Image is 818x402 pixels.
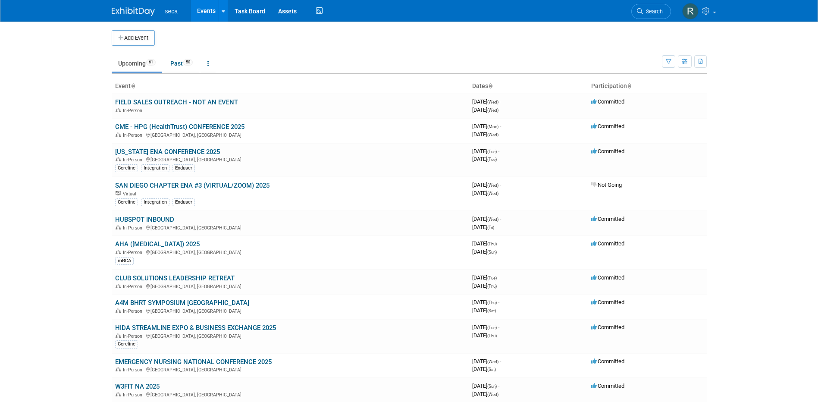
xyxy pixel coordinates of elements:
[472,156,497,162] span: [DATE]
[116,392,121,396] img: In-Person Event
[487,183,498,188] span: (Wed)
[500,123,501,129] span: -
[472,182,501,188] span: [DATE]
[164,55,199,72] a: Past50
[591,148,624,154] span: Committed
[123,157,145,163] span: In-Person
[115,224,465,231] div: [GEOGRAPHIC_DATA], [GEOGRAPHIC_DATA]
[487,333,497,338] span: (Thu)
[472,283,497,289] span: [DATE]
[591,324,624,330] span: Committed
[487,132,498,137] span: (Wed)
[487,225,494,230] span: (Fri)
[500,98,501,105] span: -
[498,148,499,154] span: -
[115,156,465,163] div: [GEOGRAPHIC_DATA], [GEOGRAPHIC_DATA]
[472,274,499,281] span: [DATE]
[472,391,498,397] span: [DATE]
[141,164,169,172] div: Integration
[472,324,499,330] span: [DATE]
[500,182,501,188] span: -
[487,100,498,104] span: (Wed)
[472,131,498,138] span: [DATE]
[487,284,497,289] span: (Thu)
[115,98,238,106] a: FIELD SALES OUTREACH - NOT AN EVENT
[115,240,200,248] a: AHA ([MEDICAL_DATA]) 2025
[487,384,497,389] span: (Sun)
[498,274,499,281] span: -
[116,250,121,254] img: In-Person Event
[123,132,145,138] span: In-Person
[115,257,134,265] div: mBCA
[500,358,501,364] span: -
[487,308,496,313] span: (Sat)
[472,123,501,129] span: [DATE]
[472,240,499,247] span: [DATE]
[115,307,465,314] div: [GEOGRAPHIC_DATA], [GEOGRAPHIC_DATA]
[112,79,469,94] th: Event
[591,98,624,105] span: Committed
[487,300,497,305] span: (Thu)
[472,216,501,222] span: [DATE]
[112,7,155,16] img: ExhibitDay
[472,366,496,372] span: [DATE]
[487,242,497,246] span: (Thu)
[472,332,497,339] span: [DATE]
[472,148,499,154] span: [DATE]
[115,216,174,223] a: HUBSPOT INBOUND
[472,383,499,389] span: [DATE]
[131,82,135,89] a: Sort by Event Name
[115,391,465,398] div: [GEOGRAPHIC_DATA], [GEOGRAPHIC_DATA]
[115,164,138,172] div: Coreline
[487,325,497,330] span: (Tue)
[116,308,121,313] img: In-Person Event
[123,108,145,113] span: In-Person
[116,191,121,195] img: Virtual Event
[116,367,121,371] img: In-Person Event
[627,82,631,89] a: Sort by Participation Type
[123,284,145,289] span: In-Person
[116,284,121,288] img: In-Person Event
[123,308,145,314] span: In-Person
[115,332,465,339] div: [GEOGRAPHIC_DATA], [GEOGRAPHIC_DATA]
[591,123,624,129] span: Committed
[472,107,498,113] span: [DATE]
[469,79,588,94] th: Dates
[472,307,496,314] span: [DATE]
[115,383,160,390] a: W3FIT NA 2025
[123,392,145,398] span: In-Person
[487,124,498,129] span: (Mon)
[116,132,121,137] img: In-Person Event
[487,250,497,254] span: (Sun)
[115,299,249,307] a: A4M BHRT SYMPOSIUM [GEOGRAPHIC_DATA]
[591,274,624,281] span: Committed
[115,148,220,156] a: [US_STATE] ENA CONFERENCE 2025
[112,30,155,46] button: Add Event
[498,299,499,305] span: -
[115,182,270,189] a: SAN DIEGO CHAPTER ENA #3 (VIRTUAL/ZOOM) 2025
[487,276,497,280] span: (Tue)
[472,299,499,305] span: [DATE]
[116,225,121,229] img: In-Person Event
[115,358,272,366] a: EMERGENCY NURSING NATIONAL CONFERENCE 2025
[487,392,498,397] span: (Wed)
[487,217,498,222] span: (Wed)
[498,383,499,389] span: -
[472,248,497,255] span: [DATE]
[115,366,465,373] div: [GEOGRAPHIC_DATA], [GEOGRAPHIC_DATA]
[123,250,145,255] span: In-Person
[115,274,235,282] a: CLUB SOLUTIONS LEADERSHIP RETREAT
[631,4,671,19] a: Search
[591,358,624,364] span: Committed
[500,216,501,222] span: -
[115,131,465,138] div: [GEOGRAPHIC_DATA], [GEOGRAPHIC_DATA]
[123,225,145,231] span: In-Person
[591,383,624,389] span: Committed
[487,359,498,364] span: (Wed)
[487,108,498,113] span: (Wed)
[146,59,156,66] span: 61
[487,367,496,372] span: (Sat)
[472,358,501,364] span: [DATE]
[123,333,145,339] span: In-Person
[141,198,169,206] div: Integration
